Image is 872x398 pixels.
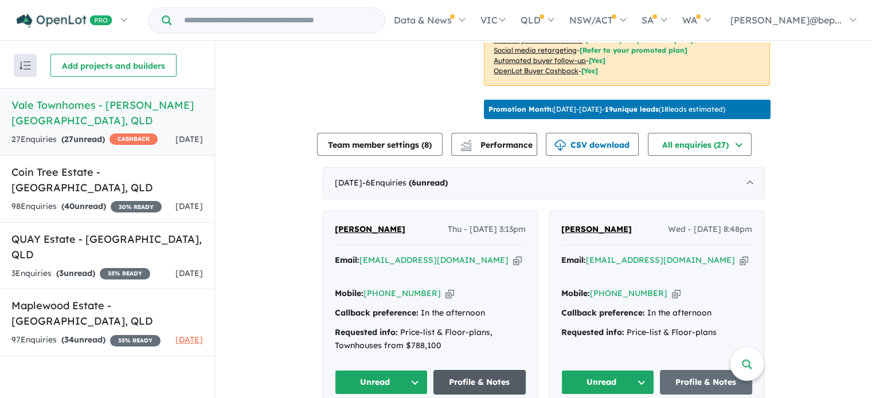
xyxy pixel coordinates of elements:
[605,105,659,113] b: 19 unique leads
[546,133,639,156] button: CSV download
[110,335,161,346] span: 35 % READY
[409,178,448,188] strong: ( unread)
[359,255,509,265] a: [EMAIL_ADDRESS][DOMAIN_NAME]
[561,327,624,337] strong: Requested info:
[11,97,203,128] h5: Vale Townhomes - [PERSON_NAME][GEOGRAPHIC_DATA] , QLD
[580,46,687,54] span: [Refer to your promoted plan]
[586,255,735,265] a: [EMAIL_ADDRESS][DOMAIN_NAME]
[589,56,605,65] span: [Yes]
[460,143,472,151] img: bar-chart.svg
[561,224,632,234] span: [PERSON_NAME]
[175,268,203,278] span: [DATE]
[335,223,405,237] a: [PERSON_NAME]
[513,254,522,266] button: Copy
[335,255,359,265] strong: Email:
[668,223,752,237] span: Wed - [DATE] 8:48pm
[561,288,590,298] strong: Mobile:
[19,61,31,70] img: sort.svg
[494,66,578,75] u: OpenLot Buyer Cashback
[585,36,693,44] span: [Refer to your promoted plan]
[61,334,105,345] strong: ( unread)
[111,201,162,212] span: 30 % READY
[363,288,441,298] a: [PHONE_NUMBER]
[11,200,162,214] div: 98 Enquir ies
[730,14,842,26] span: [PERSON_NAME]@bep...
[110,133,158,145] span: CASHBACK
[64,201,75,211] span: 40
[461,140,471,146] img: line-chart.svg
[335,327,398,337] strong: Requested info:
[335,306,526,320] div: In the afternoon
[561,255,586,265] strong: Email:
[175,134,203,144] span: [DATE]
[175,201,203,211] span: [DATE]
[494,36,582,44] u: Geo-targeted email & SMS
[433,370,526,395] a: Profile & Notes
[335,326,526,353] div: Price-list & Floor-plans, Townhouses from $788,100
[59,268,64,278] span: 3
[175,334,203,345] span: [DATE]
[494,56,586,65] u: Automated buyer follow-up
[64,134,73,144] span: 27
[561,308,645,318] strong: Callback preference:
[11,133,158,147] div: 27 Enquir ies
[672,287,681,300] button: Copy
[11,333,161,347] div: 97 Enquir ies
[335,288,363,298] strong: Mobile:
[424,140,429,150] span: 8
[323,167,764,199] div: [DATE]
[740,254,748,266] button: Copy
[11,164,203,195] h5: Coin Tree Estate - [GEOGRAPHIC_DATA] , QLD
[174,8,382,33] input: Try estate name, suburb, builder or developer
[660,370,753,395] a: Profile & Notes
[362,178,448,188] span: - 6 Enquir ies
[494,46,577,54] u: Social media retargeting
[561,306,752,320] div: In the afternoon
[554,140,566,151] img: download icon
[50,54,177,77] button: Add projects and builders
[335,224,405,234] span: [PERSON_NAME]
[561,326,752,340] div: Price-list & Floor-plans
[335,308,419,318] strong: Callback preference:
[11,298,203,329] h5: Maplewood Estate - [GEOGRAPHIC_DATA] , QLD
[412,178,416,188] span: 6
[648,133,752,156] button: All enquiries (27)
[451,133,537,156] button: Performance
[317,133,443,156] button: Team member settings (8)
[581,66,598,75] span: [Yes]
[445,287,454,300] button: Copy
[61,134,105,144] strong: ( unread)
[590,288,667,298] a: [PHONE_NUMBER]
[61,201,106,211] strong: ( unread)
[488,105,553,113] b: Promotion Month:
[335,370,428,395] button: Unread
[561,370,654,395] button: Unread
[488,104,725,115] p: [DATE] - [DATE] - ( 18 leads estimated)
[56,268,95,278] strong: ( unread)
[462,140,533,150] span: Performance
[448,223,526,237] span: Thu - [DATE] 3:13pm
[11,267,150,281] div: 3 Enquir ies
[561,223,632,237] a: [PERSON_NAME]
[11,231,203,262] h5: QUAY Estate - [GEOGRAPHIC_DATA] , QLD
[17,14,112,28] img: Openlot PRO Logo White
[100,268,150,279] span: 35 % READY
[64,334,74,345] span: 34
